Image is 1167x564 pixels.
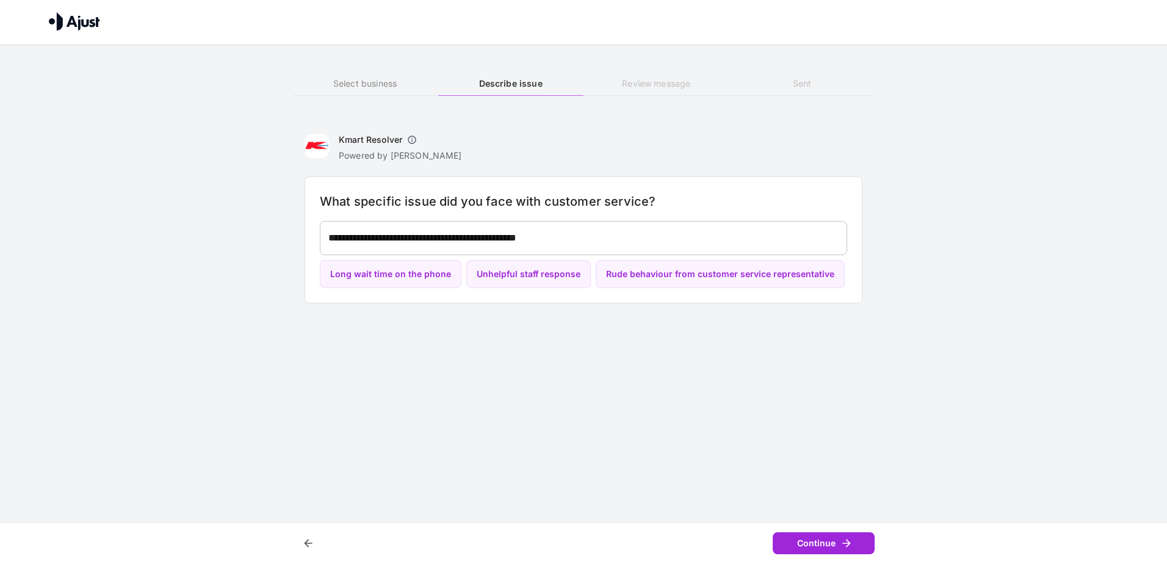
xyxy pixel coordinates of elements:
img: Ajust [49,12,100,31]
h6: Select business [292,77,438,90]
h6: Kmart Resolver [339,134,402,146]
img: Kmart [305,134,329,158]
button: Unhelpful staff response [466,260,591,289]
button: Continue [773,532,875,555]
h6: Review message [583,77,729,90]
button: Long wait time on the phone [320,260,461,289]
button: Rude behaviour from customer service representative [596,260,845,289]
h6: What specific issue did you face with customer service? [320,192,847,211]
h6: Describe issue [438,77,583,90]
p: Powered by [PERSON_NAME] [339,150,462,162]
h6: Sent [729,77,875,90]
